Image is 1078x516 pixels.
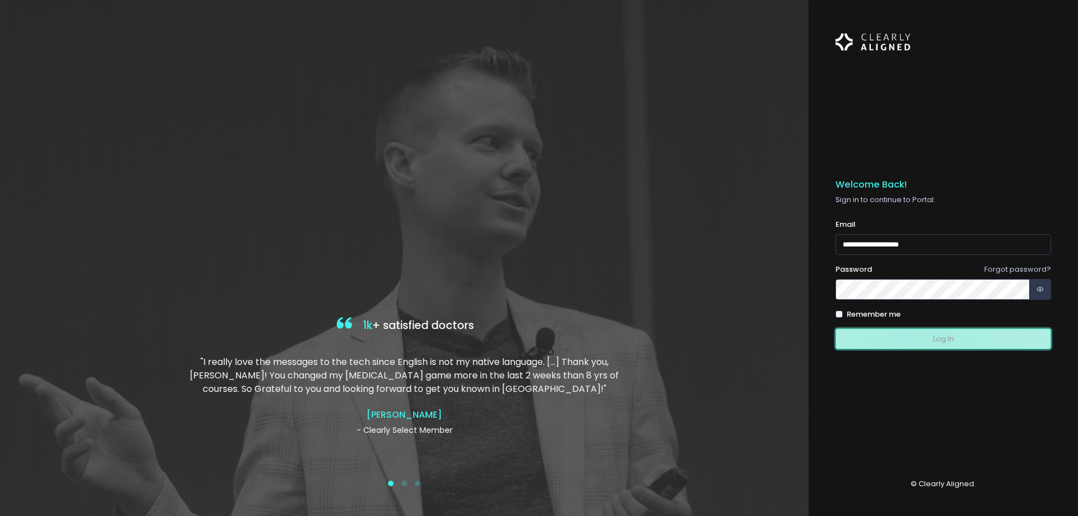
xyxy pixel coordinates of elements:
[835,264,872,275] label: Password
[363,318,372,333] span: 1k
[835,219,856,230] label: Email
[835,179,1051,190] h5: Welcome Back!
[187,355,622,396] p: "I really love the messages to the tech since English is not my native language. […] Thank you, [...
[835,194,1051,206] p: Sign in to continue to Portal.
[187,424,622,436] p: - Clearly Select Member
[835,27,911,57] img: Logo Horizontal
[847,309,901,320] label: Remember me
[835,478,1051,490] p: © Clearly Aligned.
[835,328,1051,349] button: Log In
[187,314,622,337] h4: + satisfied doctors
[187,409,622,420] h4: [PERSON_NAME]
[984,264,1051,275] a: Forgot password?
